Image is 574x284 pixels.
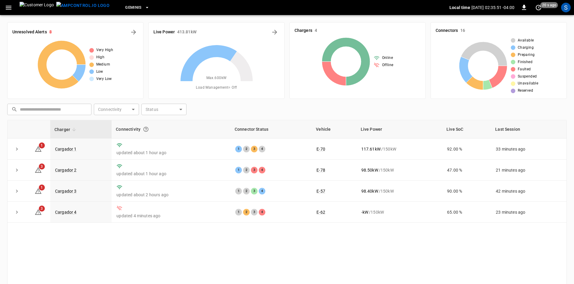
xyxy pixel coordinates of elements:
[235,167,242,173] div: 1
[518,38,534,44] span: Available
[125,4,142,11] span: Geminis
[316,210,325,215] a: E-62
[243,167,250,173] div: 2
[471,5,514,11] p: [DATE] 02:35:51 -04:00
[35,146,42,151] a: 1
[315,27,317,34] h6: 4
[55,189,77,194] a: Cargador 3
[518,59,532,65] span: Finished
[251,146,258,152] div: 3
[140,124,151,135] button: Connection between the charger and our software.
[56,2,110,9] img: ampcontrol.io logo
[442,202,491,223] td: 65.00 %
[206,75,227,81] span: Max. 600 kW
[251,167,258,173] div: 3
[491,181,566,202] td: 42 minutes ago
[491,160,566,181] td: 21 minutes ago
[442,139,491,160] td: 92.00 %
[259,209,265,215] div: 4
[96,69,103,75] span: Low
[361,188,437,194] div: / 150 kW
[196,85,237,91] span: Load Management = Off
[534,3,543,12] button: set refresh interval
[235,146,242,152] div: 1
[235,188,242,194] div: 1
[39,185,45,191] span: 1
[39,163,45,169] span: 3
[96,76,112,82] span: Very Low
[295,27,312,34] h6: Chargers
[35,188,42,193] a: 1
[177,29,196,35] h6: 413.81 kW
[153,29,175,35] h6: Live Power
[55,147,77,151] a: Cargador 1
[96,54,105,60] span: High
[361,146,381,152] p: 117.61 kW
[442,160,491,181] td: 47.00 %
[361,188,378,194] p: 98.40 kW
[259,167,265,173] div: 4
[382,62,393,68] span: Offline
[12,145,21,154] button: expand row
[123,2,152,14] button: Geminis
[518,66,531,72] span: Faulted
[382,55,393,61] span: Online
[251,209,258,215] div: 3
[270,27,279,37] button: Energy Overview
[55,168,77,173] a: Cargador 2
[361,209,368,215] p: - kW
[35,209,42,214] a: 3
[361,167,378,173] p: 98.50 kW
[55,210,77,215] a: Cargador 4
[96,47,113,53] span: Very High
[491,120,566,139] th: Last Session
[316,189,325,194] a: E-57
[561,3,571,12] div: profile-icon
[39,206,45,212] span: 3
[361,209,437,215] div: / 150 kW
[356,120,442,139] th: Live Power
[312,120,356,139] th: Vehicle
[442,181,491,202] td: 90.00 %
[96,62,110,68] span: Medium
[361,146,437,152] div: / 150 kW
[436,27,458,34] h6: Connectors
[518,81,538,87] span: Unavailable
[12,166,21,175] button: expand row
[316,147,325,151] a: E-70
[491,202,566,223] td: 23 minutes ago
[259,188,265,194] div: 4
[20,2,54,13] img: Customer Logo
[116,171,225,177] p: updated about 1 hour ago
[442,120,491,139] th: Live SoC
[449,5,470,11] p: Local time
[243,209,250,215] div: 2
[116,213,225,219] p: updated 4 minutes ago
[518,52,535,58] span: Preparing
[35,167,42,172] a: 3
[12,29,47,35] h6: Unresolved Alerts
[540,2,558,8] span: 20 s ago
[316,168,325,173] a: E-78
[518,88,533,94] span: Reserved
[251,188,258,194] div: 3
[518,45,534,51] span: Charging
[12,187,21,196] button: expand row
[491,139,566,160] td: 33 minutes ago
[361,167,437,173] div: / 150 kW
[243,188,250,194] div: 2
[460,27,465,34] h6: 16
[12,208,21,217] button: expand row
[116,124,226,135] div: Connectivity
[54,126,78,133] span: Charger
[243,146,250,152] div: 2
[129,27,138,37] button: All Alerts
[518,74,537,80] span: Suspended
[230,120,312,139] th: Connector Status
[235,209,242,215] div: 1
[49,29,52,35] h6: 8
[116,192,225,198] p: updated about 2 hours ago
[39,142,45,148] span: 1
[116,150,225,156] p: updated about 1 hour ago
[259,146,265,152] div: 4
